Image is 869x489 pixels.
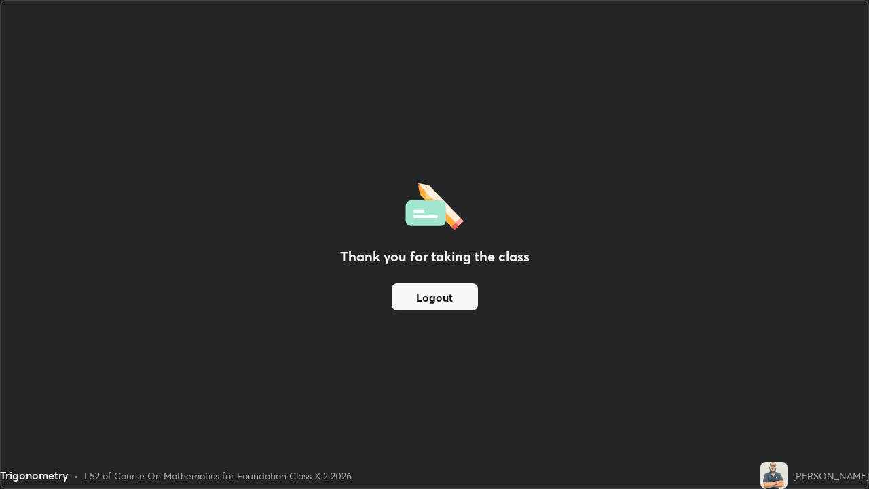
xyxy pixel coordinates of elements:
[74,469,79,483] div: •
[392,283,478,310] button: Logout
[340,247,530,267] h2: Thank you for taking the class
[84,469,352,483] div: L52 of Course On Mathematics for Foundation Class X 2 2026
[793,469,869,483] div: [PERSON_NAME]
[760,462,788,489] img: 9b8ab9c298a44f67b042f8cf0c4a9eeb.jpg
[405,179,464,230] img: offlineFeedback.1438e8b3.svg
